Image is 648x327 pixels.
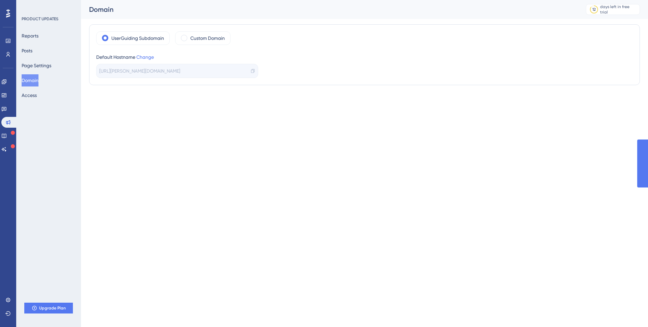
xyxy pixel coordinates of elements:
[592,7,596,12] div: 12
[600,4,638,15] div: days left in free trial
[190,34,225,42] label: Custom Domain
[22,74,38,86] button: Domain
[89,5,569,14] div: Domain
[99,67,180,75] span: [URL][PERSON_NAME][DOMAIN_NAME]
[22,16,58,22] div: PRODUCT UPDATES
[22,45,32,57] button: Posts
[39,305,66,311] span: Upgrade Plan
[111,34,164,42] label: UserGuiding Subdomain
[24,303,73,313] button: Upgrade Plan
[22,59,51,72] button: Page Settings
[620,300,640,321] iframe: UserGuiding AI Assistant Launcher
[136,54,154,60] a: Change
[22,30,38,42] button: Reports
[22,89,37,101] button: Access
[96,53,258,61] div: Default Hostname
